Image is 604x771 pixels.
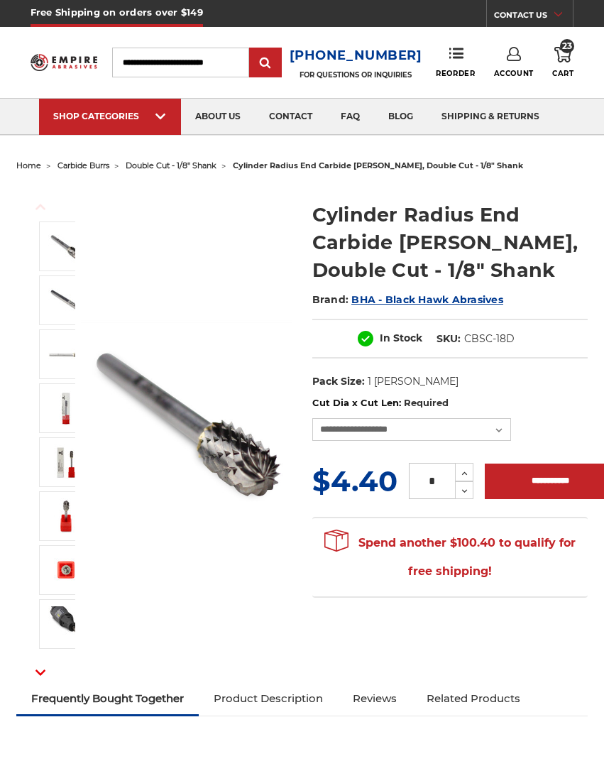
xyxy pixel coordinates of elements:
[181,99,255,135] a: about us
[81,314,292,525] img: CBSC-51D cylinder radius end cut shape carbide burr 1/8" shank
[560,39,574,53] span: 23
[494,69,534,78] span: Account
[290,70,422,80] p: FOR QUESTIONS OR INQUIRIES
[436,332,461,346] dt: SKU:
[338,683,412,714] a: Reviews
[494,7,573,27] a: CONTACT US
[255,99,326,135] a: contact
[48,552,84,588] img: 1/8" shank double cut carbide burr bit CBSC-51D cylinder radius end cut shape
[233,160,523,170] span: cylinder radius end carbide [PERSON_NAME], double cut - 1/8" shank
[312,374,365,389] dt: Pack Size:
[312,396,588,410] label: Cut Dia x Cut Len:
[312,201,588,284] h1: Cylinder Radius End Carbide [PERSON_NAME], Double Cut - 1/8" Shank
[48,606,84,642] img: Carbide burr bit on Dremel - 1/8" double cut CBSC-51D cylinder radius end cut shape
[436,69,475,78] span: Reorder
[31,50,97,76] img: Empire Abrasives
[126,160,216,170] a: double cut - 1/8" shank
[552,69,573,78] span: Cart
[199,683,338,714] a: Product Description
[404,397,449,408] small: Required
[312,464,397,498] span: $4.40
[57,160,109,170] a: carbide burrs
[436,47,475,77] a: Reorder
[48,283,84,318] img: CBSC-42D cylinder radius end cut shape carbide burr 1/8" shank
[290,45,422,66] a: [PHONE_NUMBER]
[464,332,515,346] dd: CBSC-18D
[48,498,84,534] img: Tungsten carbide burr - 1/8" double cut CBSC-51D cylinder radius end cut
[16,160,41,170] a: home
[48,444,84,480] img: One eighth inch shank CBSC-51D double cut carbide bur
[552,47,573,78] a: 23 Cart
[312,293,349,306] span: Brand:
[48,229,84,264] img: CBSC-51D cylinder radius end cut shape carbide burr 1/8" shank
[368,374,459,389] dd: 1 [PERSON_NAME]
[412,683,535,714] a: Related Products
[48,390,84,426] img: 1/8" cylinder radius end cut double cut carbide bur
[251,49,280,77] input: Submit
[48,337,84,372] img: Cylindrical radius end cut double cut carbide burr - 1/8 inch shank
[16,683,199,714] a: Frequently Bought Together
[374,99,427,135] a: blog
[53,111,167,121] div: SHOP CATEGORIES
[326,99,374,135] a: faq
[324,536,576,578] span: Spend another $100.40 to qualify for free shipping!
[380,332,422,344] span: In Stock
[23,192,57,222] button: Previous
[427,99,554,135] a: shipping & returns
[351,293,503,306] a: BHA - Black Hawk Abrasives
[23,657,57,688] button: Next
